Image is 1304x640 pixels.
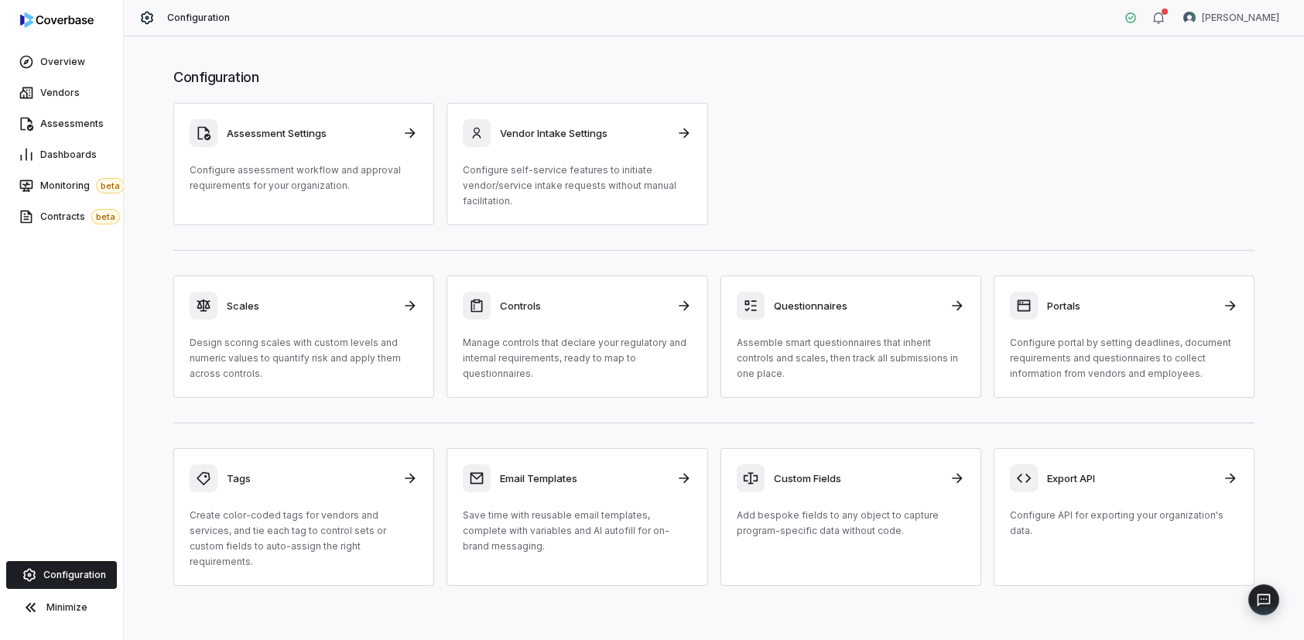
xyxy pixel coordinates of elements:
[500,471,666,485] h3: Email Templates
[40,178,125,193] span: Monitoring
[3,172,120,200] a: Monitoringbeta
[227,299,393,313] h3: Scales
[720,448,981,586] a: Custom FieldsAdd bespoke fields to any object to capture program-specific data without code.
[173,276,434,398] a: ScalesDesign scoring scales with custom levels and numeric values to quantify risk and apply them...
[1202,12,1279,24] span: [PERSON_NAME]
[500,126,666,140] h3: Vendor Intake Settings
[1047,471,1213,485] h3: Export API
[190,508,418,570] p: Create color-coded tags for vendors and services, and tie each tag to control sets or custom fiel...
[1183,12,1196,24] img: Danny Higdon avatar
[1047,299,1213,313] h3: Portals
[227,471,393,485] h3: Tags
[40,56,85,68] span: Overview
[173,103,434,225] a: Assessment SettingsConfigure assessment workflow and approval requirements for your organization.
[447,103,707,225] a: Vendor Intake SettingsConfigure self-service features to initiate vendor/service intake requests ...
[46,601,87,614] span: Minimize
[3,110,120,138] a: Assessments
[737,335,965,382] p: Assemble smart questionnaires that inherit controls and scales, then track all submissions in one...
[1010,508,1238,539] p: Configure API for exporting your organization's data.
[3,203,120,231] a: Contractsbeta
[3,79,120,107] a: Vendors
[96,178,125,193] span: beta
[1010,335,1238,382] p: Configure portal by setting deadlines, document requirements and questionnaires to collect inform...
[20,12,94,28] img: logo-D7KZi-bG.svg
[6,561,117,589] a: Configuration
[6,592,117,623] button: Minimize
[463,335,691,382] p: Manage controls that declare your regulatory and internal requirements, ready to map to questionn...
[190,163,418,193] p: Configure assessment workflow and approval requirements for your organization.
[40,149,97,161] span: Dashboards
[1174,6,1289,29] button: Danny Higdon avatar[PERSON_NAME]
[3,141,120,169] a: Dashboards
[43,569,106,581] span: Configuration
[40,209,120,224] span: Contracts
[173,448,434,586] a: TagsCreate color-coded tags for vendors and services, and tie each tag to control sets or custom ...
[994,276,1254,398] a: PortalsConfigure portal by setting deadlines, document requirements and questionnaires to collect...
[774,299,940,313] h3: Questionnaires
[447,276,707,398] a: ControlsManage controls that declare your regulatory and internal requirements, ready to map to q...
[40,118,104,130] span: Assessments
[227,126,393,140] h3: Assessment Settings
[3,48,120,76] a: Overview
[463,163,691,209] p: Configure self-service features to initiate vendor/service intake requests without manual facilit...
[167,12,231,24] span: Configuration
[994,448,1254,586] a: Export APIConfigure API for exporting your organization's data.
[173,67,1254,87] h1: Configuration
[190,335,418,382] p: Design scoring scales with custom levels and numeric values to quantify risk and apply them acros...
[447,448,707,586] a: Email TemplatesSave time with reusable email templates, complete with variables and AI autofill f...
[720,276,981,398] a: QuestionnairesAssemble smart questionnaires that inherit controls and scales, then track all subm...
[737,508,965,539] p: Add bespoke fields to any object to capture program-specific data without code.
[774,471,940,485] h3: Custom Fields
[463,508,691,554] p: Save time with reusable email templates, complete with variables and AI autofill for on-brand mes...
[500,299,666,313] h3: Controls
[91,209,120,224] span: beta
[40,87,80,99] span: Vendors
